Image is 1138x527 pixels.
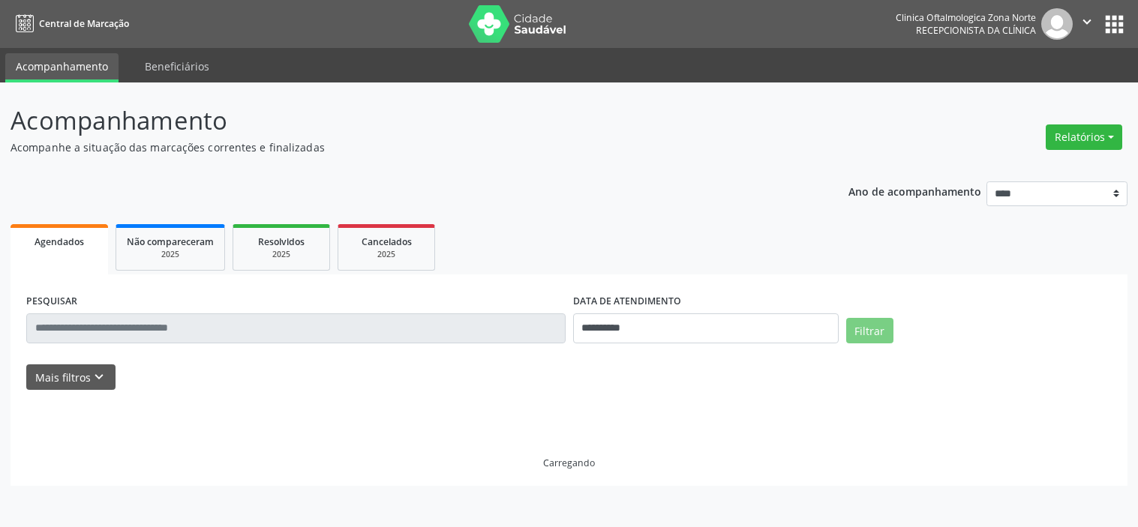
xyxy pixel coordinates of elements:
[362,235,412,248] span: Cancelados
[573,290,681,313] label: DATA DE ATENDIMENTO
[258,235,305,248] span: Resolvidos
[127,235,214,248] span: Não compareceram
[349,249,424,260] div: 2025
[1079,13,1095,30] i: 
[39,17,129,30] span: Central de Marcação
[896,11,1036,24] div: Clinica Oftalmologica Zona Norte
[244,249,319,260] div: 2025
[127,249,214,260] div: 2025
[35,235,84,248] span: Agendados
[11,11,129,36] a: Central de Marcação
[26,290,77,313] label: PESQUISAR
[1046,124,1122,150] button: Relatórios
[1041,8,1073,40] img: img
[91,369,107,385] i: keyboard_arrow_down
[916,24,1036,37] span: Recepcionista da clínica
[1073,8,1101,40] button: 
[11,139,792,155] p: Acompanhe a situação das marcações correntes e finalizadas
[1101,11,1127,37] button: apps
[5,53,119,82] a: Acompanhamento
[848,181,981,200] p: Ano de acompanhamento
[543,457,595,469] div: Carregando
[134,53,220,79] a: Beneficiários
[11,102,792,139] p: Acompanhamento
[846,318,893,343] button: Filtrar
[26,364,116,391] button: Mais filtroskeyboard_arrow_down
